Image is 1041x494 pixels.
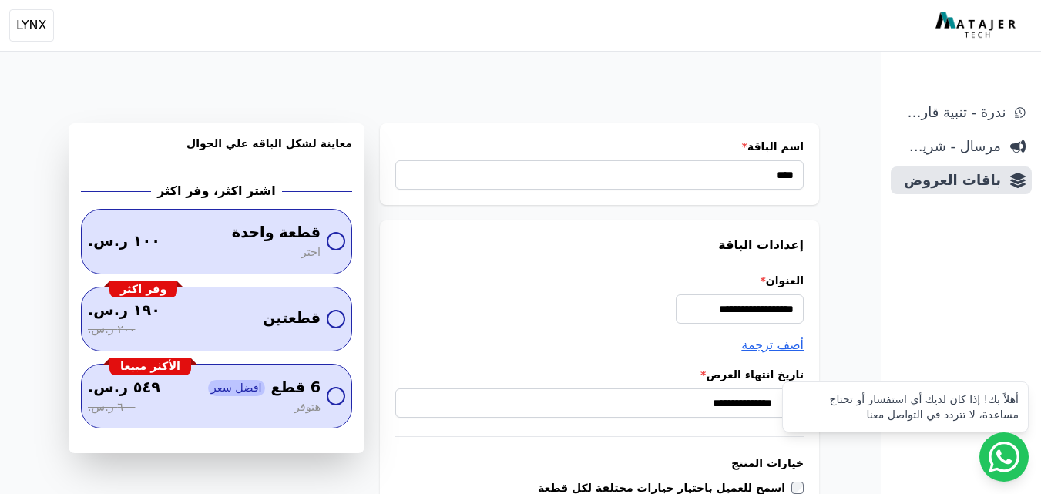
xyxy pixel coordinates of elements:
span: اختر [301,244,321,261]
button: أضف ترجمة [741,336,804,355]
label: تاريخ انتهاء العرض [395,367,804,382]
div: الأكثر مبيعا [109,358,191,375]
span: قطعتين [263,307,321,330]
span: 6 قطع [271,377,321,399]
span: ندرة - تنبية قارب علي النفاذ [897,102,1006,123]
span: قطعة واحدة [232,222,321,244]
label: اسم الباقة [395,139,804,154]
span: باقات العروض [897,170,1001,191]
img: MatajerTech Logo [935,12,1019,39]
span: ١٩٠ ر.س. [88,300,160,322]
label: العنوان [395,273,804,288]
span: افضل سعر [208,380,265,397]
div: وفر اكثر [109,281,177,298]
span: مرسال - شريط دعاية [897,136,1001,157]
button: LYNX [9,9,54,42]
span: هتوفر [294,399,321,416]
h2: اشتر اكثر، وفر اكثر [157,182,275,200]
span: LYNX [16,16,47,35]
span: ٥٤٩ ر.س. [88,377,160,399]
h3: معاينة لشكل الباقه علي الجوال [81,136,352,170]
span: ٦٠٠ ر.س. [88,399,135,416]
div: أهلاً بك! إذا كان لديك أي استفسار أو تحتاج مساعدة، لا تتردد في التواصل معنا [792,392,1019,422]
span: ٢٠٠ ر.س. [88,321,135,338]
span: ١٠٠ ر.س. [88,230,160,253]
h3: إعدادات الباقة [395,236,804,254]
span: أضف ترجمة [741,338,804,352]
h3: خيارات المنتج [395,455,804,471]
